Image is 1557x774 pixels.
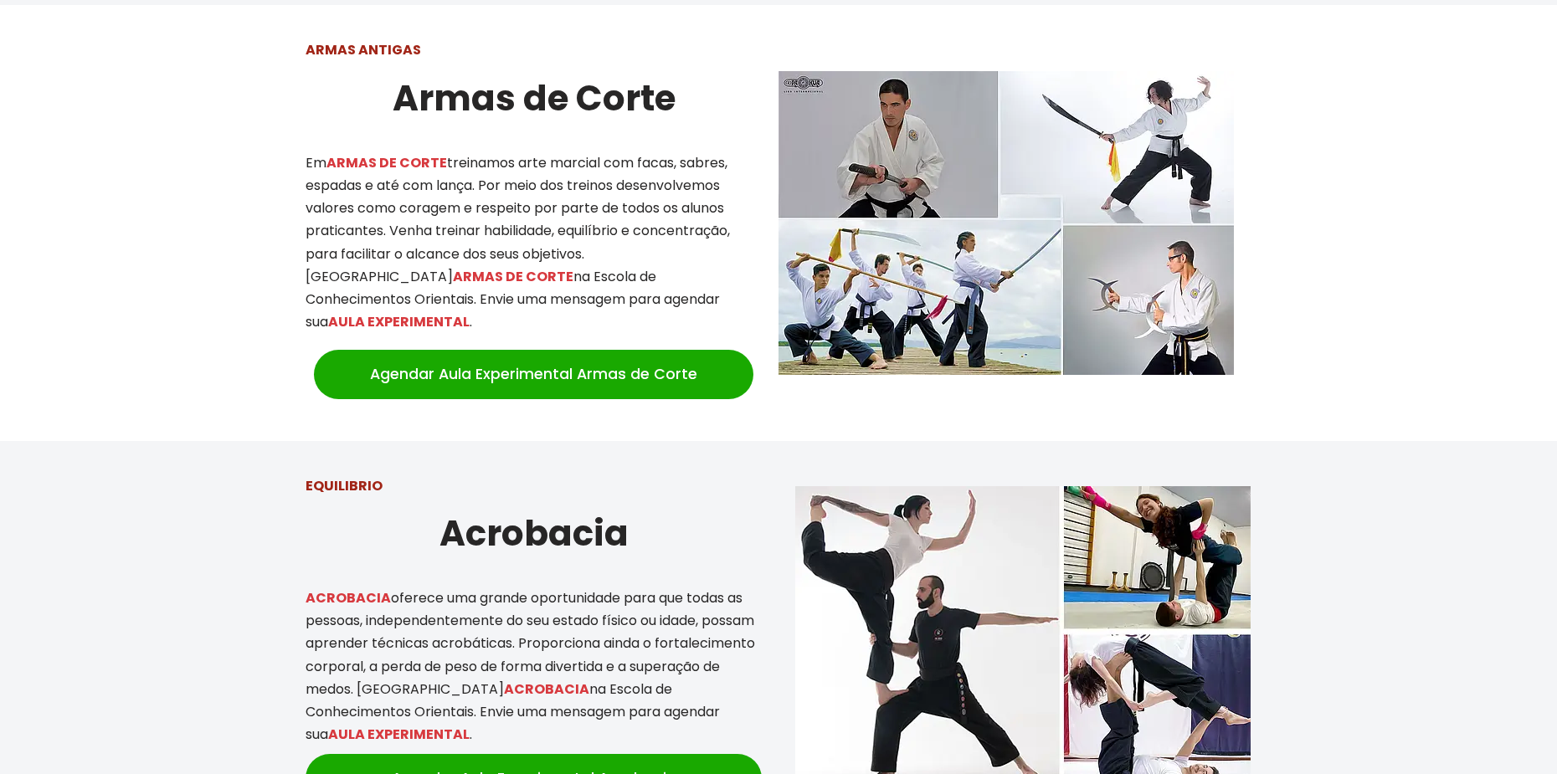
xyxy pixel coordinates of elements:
[393,74,676,123] strong: Armas de Corte
[306,587,762,746] p: oferece uma grande oportunidade para que todas as pessoas, independentemente do seu estado físico...
[306,588,391,607] mark: ACROBACIA
[306,476,383,495] strong: EQUILIBRIO
[504,679,589,699] mark: ACROBACIA
[306,40,421,59] strong: ARMAS ANTIGAS
[453,267,573,286] mark: ARMAS DE CORTE
[314,350,753,398] a: Agendar Aula Experimental Armas de Corte
[306,151,762,334] p: Em treinamos arte marcial com facas, sabres, espadas e até com lança. Por meio dos treinos desenv...
[439,509,629,558] strong: Acrobacia
[328,312,470,331] mark: AULA EXPERIMENTAL
[328,725,470,744] mark: AULA EXPERIMENTAL
[326,153,447,172] mark: ARMAS DE CORTE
